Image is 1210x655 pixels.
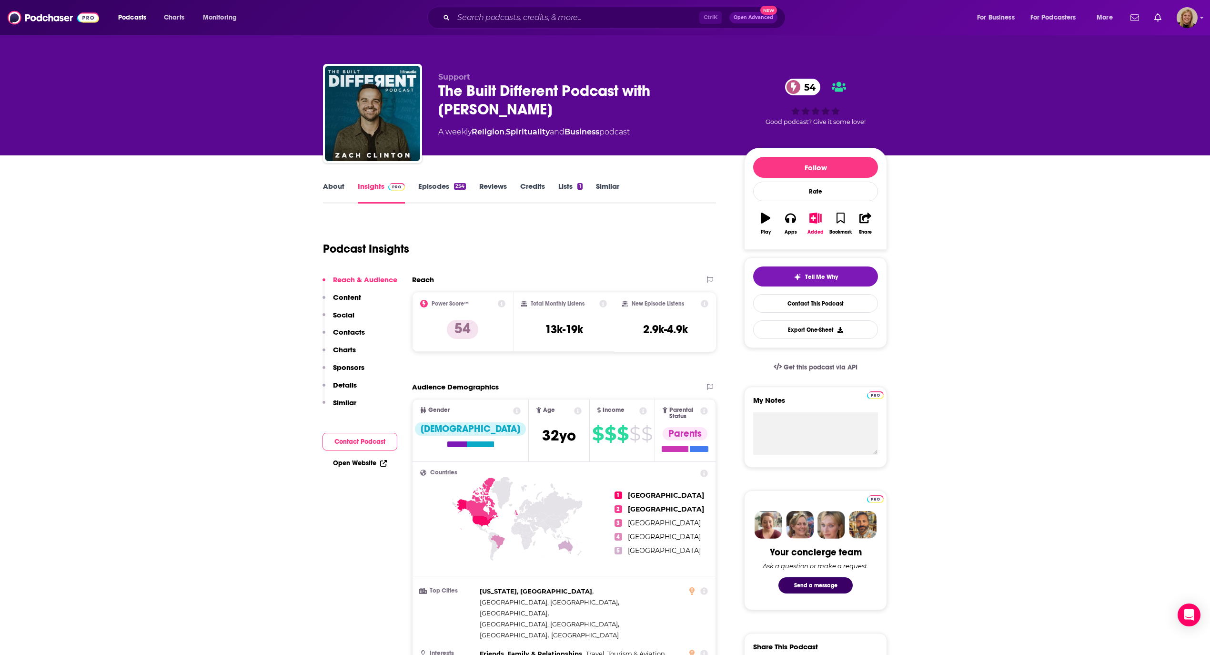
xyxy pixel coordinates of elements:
a: Pro website [867,494,884,503]
p: Charts [333,345,356,354]
button: Similar [323,398,356,416]
span: and [550,127,565,136]
button: Export One-Sheet [753,320,878,339]
h2: Total Monthly Listens [531,300,585,307]
button: Social [323,310,354,328]
div: 54Good podcast? Give it some love! [744,72,887,132]
input: Search podcasts, credits, & more... [454,10,699,25]
div: Your concierge team [770,546,862,558]
button: Content [323,293,361,310]
button: Details [323,380,357,398]
button: Apps [778,206,803,241]
div: Play [761,229,771,235]
span: , [480,586,594,597]
span: [GEOGRAPHIC_DATA], [GEOGRAPHIC_DATA] [480,598,618,606]
button: tell me why sparkleTell Me Why [753,266,878,287]
span: [GEOGRAPHIC_DATA] [480,631,547,639]
span: More [1097,11,1113,24]
span: $ [617,426,628,441]
button: Charts [323,345,356,363]
span: , [480,619,619,630]
p: Reach & Audience [333,275,397,284]
div: Parents [663,427,707,440]
a: Contact This Podcast [753,294,878,313]
span: 54 [795,79,820,95]
span: [GEOGRAPHIC_DATA], [GEOGRAPHIC_DATA] [480,620,618,628]
span: Charts [164,11,184,24]
img: Sydney Profile [755,511,782,539]
span: [GEOGRAPHIC_DATA] [628,505,704,513]
span: Parental Status [669,407,699,420]
span: Logged in as avansolkema [1177,7,1198,28]
span: Monitoring [203,11,237,24]
h3: Top Cities [420,588,476,594]
a: The Built Different Podcast with Dr. Zach Clinton [325,66,420,161]
span: New [760,6,777,15]
div: A weekly podcast [438,126,630,138]
div: 1 [577,183,582,190]
a: Show notifications dropdown [1150,10,1165,26]
span: Gender [428,407,450,413]
div: 254 [454,183,466,190]
button: Follow [753,157,878,178]
a: Credits [520,182,545,204]
span: [GEOGRAPHIC_DATA] [480,609,547,617]
p: Sponsors [333,363,364,372]
span: [GEOGRAPHIC_DATA] [628,546,701,555]
img: User Profile [1177,7,1198,28]
span: 4 [615,533,622,541]
a: Reviews [479,182,507,204]
p: Similar [333,398,356,407]
a: Similar [596,182,619,204]
span: 32 yo [542,426,576,445]
span: 2 [615,505,622,513]
button: Contact Podcast [323,433,397,450]
span: , [480,597,619,608]
div: Rate [753,182,878,201]
a: Episodes254 [418,182,466,204]
span: For Business [977,11,1015,24]
img: Jon Profile [849,511,877,539]
span: Good podcast? Give it some love! [766,118,866,125]
h2: New Episode Listens [632,300,684,307]
a: Spirituality [506,127,550,136]
a: Get this podcast via API [766,356,865,379]
a: 54 [785,79,820,95]
span: [GEOGRAPHIC_DATA] [551,631,619,639]
a: Lists1 [558,182,582,204]
div: Apps [785,229,797,235]
a: Religion [472,127,504,136]
span: $ [641,426,652,441]
span: Get this podcast via API [784,363,857,371]
button: Contacts [323,327,365,345]
span: $ [605,426,616,441]
button: Share [853,206,878,241]
img: Podchaser - Follow, Share and Rate Podcasts [8,9,99,27]
button: Open AdvancedNew [729,12,777,23]
button: open menu [1024,10,1090,25]
img: Podchaser Pro [867,495,884,503]
a: Business [565,127,599,136]
h3: 2.9k-4.9k [643,322,688,337]
span: Podcasts [118,11,146,24]
div: Search podcasts, credits, & more... [436,7,795,29]
button: Added [803,206,828,241]
div: Bookmark [829,229,852,235]
span: [US_STATE], [GEOGRAPHIC_DATA] [480,587,592,595]
a: Charts [158,10,190,25]
a: Pro website [867,390,884,399]
span: Open Advanced [734,15,773,20]
button: open menu [111,10,159,25]
a: InsightsPodchaser Pro [358,182,405,204]
span: Countries [430,470,457,476]
button: open menu [970,10,1027,25]
span: Ctrl K [699,11,722,24]
p: Details [333,380,357,389]
span: $ [592,426,604,441]
button: open menu [1090,10,1125,25]
span: 1 [615,491,622,499]
span: 5 [615,547,622,554]
p: Social [333,310,354,319]
span: , [480,630,549,641]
